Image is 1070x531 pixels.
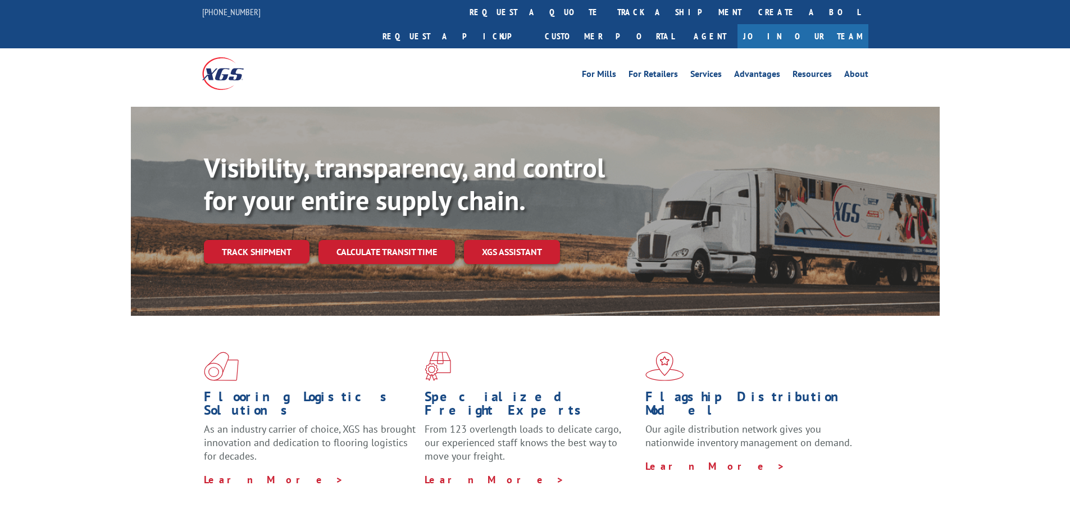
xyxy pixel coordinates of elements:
a: Agent [682,24,737,48]
a: XGS ASSISTANT [464,240,560,264]
h1: Specialized Freight Experts [425,390,637,423]
a: Resources [793,70,832,82]
img: xgs-icon-total-supply-chain-intelligence-red [204,352,239,381]
h1: Flagship Distribution Model [645,390,858,423]
p: From 123 overlength loads to delicate cargo, our experienced staff knows the best way to move you... [425,423,637,473]
a: For Mills [582,70,616,82]
a: Services [690,70,722,82]
a: Advantages [734,70,780,82]
span: Our agile distribution network gives you nationwide inventory management on demand. [645,423,852,449]
a: About [844,70,868,82]
a: Learn More > [204,473,344,486]
img: xgs-icon-focused-on-flooring-red [425,352,451,381]
a: For Retailers [629,70,678,82]
a: Learn More > [425,473,564,486]
a: Calculate transit time [318,240,455,264]
a: Learn More > [645,460,785,473]
a: Request a pickup [374,24,536,48]
span: As an industry carrier of choice, XGS has brought innovation and dedication to flooring logistics... [204,423,416,462]
a: Customer Portal [536,24,682,48]
img: xgs-icon-flagship-distribution-model-red [645,352,684,381]
a: [PHONE_NUMBER] [202,6,261,17]
h1: Flooring Logistics Solutions [204,390,416,423]
a: Track shipment [204,240,309,264]
a: Join Our Team [737,24,868,48]
b: Visibility, transparency, and control for your entire supply chain. [204,150,605,217]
